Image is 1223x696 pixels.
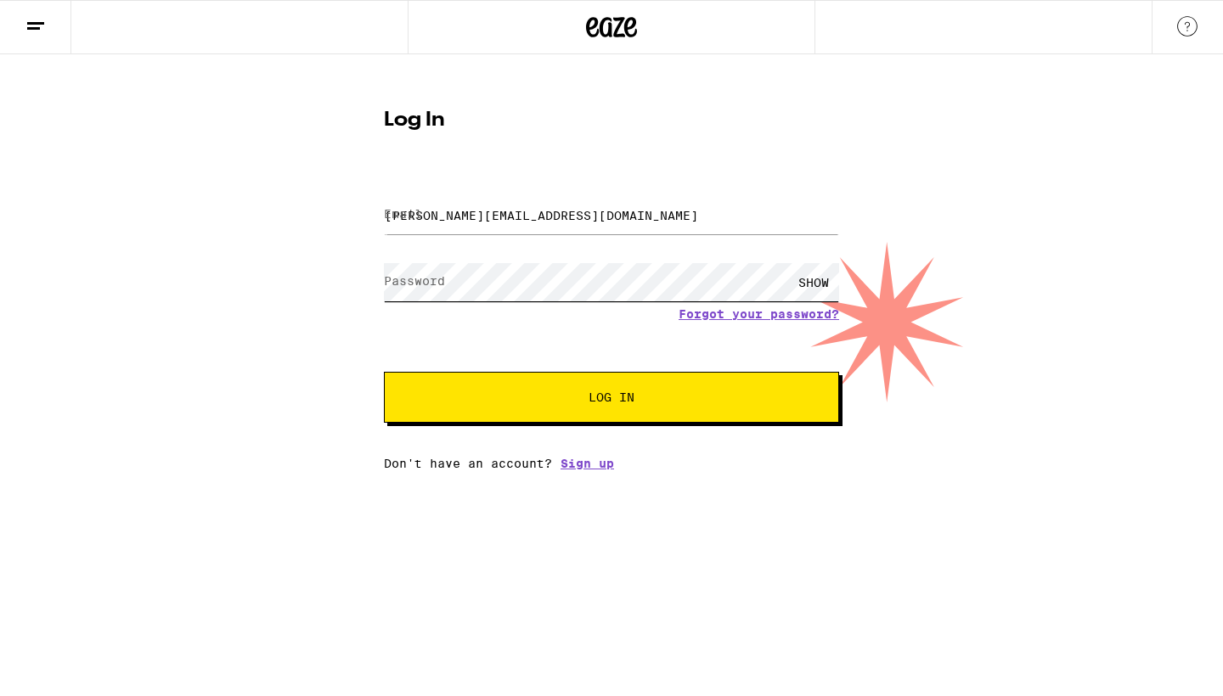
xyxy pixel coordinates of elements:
input: Email [384,196,839,234]
label: Password [384,274,445,288]
h1: Log In [384,110,839,131]
span: Log In [589,391,634,403]
div: SHOW [788,263,839,301]
button: Log In [384,372,839,423]
label: Email [384,207,422,221]
a: Forgot your password? [679,307,839,321]
div: Don't have an account? [384,457,839,470]
a: Sign up [561,457,614,470]
span: Help [39,12,74,27]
